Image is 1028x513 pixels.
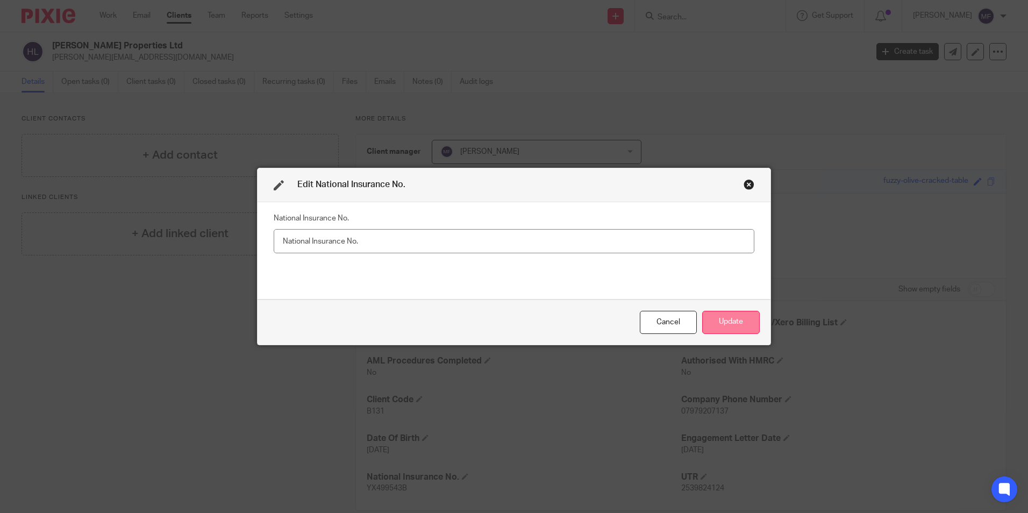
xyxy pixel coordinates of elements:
input: National Insurance No. [274,229,754,253]
span: Edit National Insurance No. [297,180,405,189]
div: Close this dialog window [640,311,697,334]
label: National Insurance No. [274,213,349,224]
div: Close this dialog window [744,179,754,190]
button: Update [702,311,760,334]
